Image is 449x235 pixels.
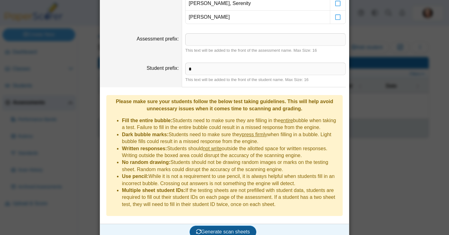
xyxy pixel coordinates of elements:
u: press firmly [242,132,267,137]
label: Assessment prefix [137,36,179,41]
td: [PERSON_NAME] [186,11,330,24]
li: Students need to make sure they are filling in the bubble when taking a test. Failure to fill in ... [122,117,340,131]
b: No random drawing: [122,160,171,165]
b: Please make sure your students follow the below test taking guidelines. This will help avoid unne... [116,99,333,111]
u: not write [203,146,221,151]
div: This text will be added to the front of the assessment name. Max Size: 16 [185,48,346,53]
label: Student prefix [147,65,179,71]
b: Dark bubble marks: [122,132,168,137]
b: Fill the entire bubble: [122,118,172,123]
b: Written responses: [122,146,167,151]
div: This text will be added to the front of the student name. Max Size: 16 [185,77,346,83]
li: Students should outside the allotted space for written responses. Writing outside the boxed area ... [122,145,340,159]
b: Use pencil: [122,174,148,179]
u: entire [281,118,293,123]
li: While it is not a requirement to use pencil, it is always helpful when students fill in an incorr... [122,173,340,187]
li: If the testing sheets are not prefilled with student data, students are required to fill out thei... [122,187,340,208]
li: Students need to make sure they when filling in a bubble. Light bubble fills could result in a mi... [122,131,340,145]
span: Generate scan sheets [196,229,250,234]
li: Students should not be drawing random images or marks on the testing sheet. Random marks could di... [122,159,340,173]
b: Multiple sheet student IDs: [122,188,186,193]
